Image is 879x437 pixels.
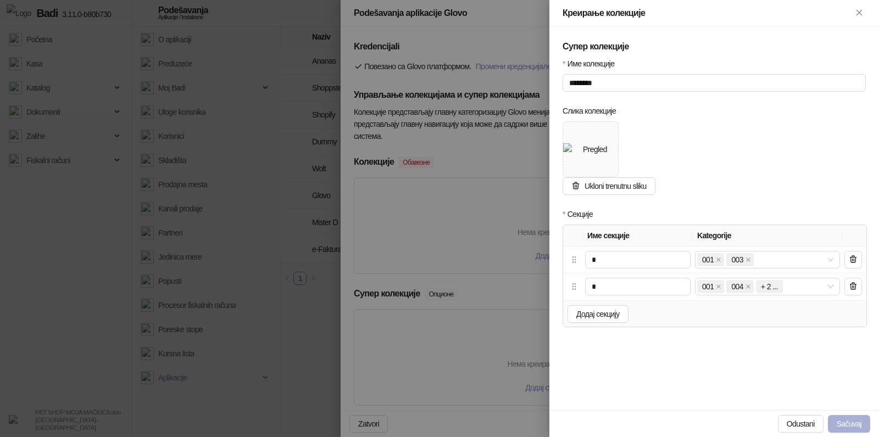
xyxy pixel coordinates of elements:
input: Име колекције [563,74,866,92]
span: 001 [702,254,714,266]
span: 004 [731,281,743,293]
button: Odustani [778,415,824,433]
span: close [746,284,751,289]
th: Име секције [583,225,693,246]
td: Име секције [583,273,693,300]
td: Kategorije [693,246,842,273]
span: 003 [726,253,753,266]
span: close [716,257,721,262]
span: 001 [697,280,724,293]
img: Pregled [563,143,618,155]
div: Креирање колекције [563,7,853,20]
td: Kategorije [693,273,842,300]
td: Име секције [583,246,693,273]
span: 001 [697,253,724,266]
span: close [716,284,721,289]
span: 001 [702,281,714,293]
th: Kategorije [693,225,842,246]
span: + 2 ... [756,280,783,293]
button: Додај секцију [568,305,628,323]
button: Zatvori [853,7,866,20]
span: 004 [726,280,753,293]
button: Sačuvaj [828,415,870,433]
label: Секције [563,208,600,220]
label: Име колекције [563,58,622,70]
span: Додај секцију [576,310,620,318]
span: Ukloni trenutnu sliku [585,182,647,191]
span: 003 [731,254,743,266]
span: + 2 ... [761,281,778,293]
span: close [746,257,751,262]
h5: Супер колекције [563,40,866,53]
label: Слика колекције [563,105,623,117]
button: Ukloni trenutnu sliku [563,177,655,195]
